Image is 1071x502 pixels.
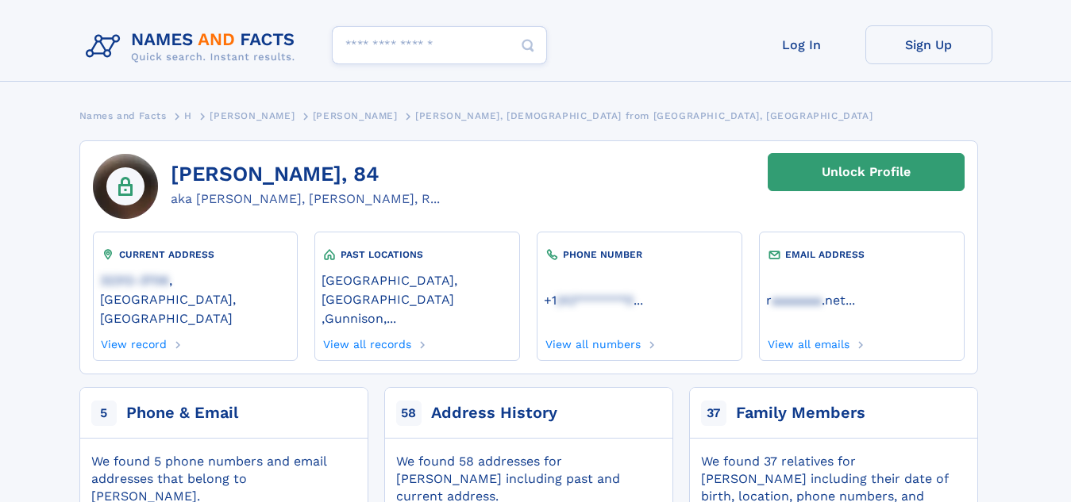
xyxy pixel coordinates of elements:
a: Names and Facts [79,105,167,125]
span: H [184,110,192,121]
a: [PERSON_NAME] [313,105,398,125]
div: PAST LOCATIONS [322,247,512,262]
span: aaaaaaa [772,293,822,308]
div: Family Members [736,402,865,424]
a: Gunnison,... [325,309,396,326]
div: Phone & Email [126,402,238,424]
a: H [184,105,192,125]
a: ... [544,293,734,308]
a: View all records [322,333,411,351]
a: View record [100,333,168,351]
a: Unlock Profile [768,153,965,191]
div: Unlock Profile [822,154,911,190]
a: View all numbers [544,333,641,351]
div: aka [PERSON_NAME], [PERSON_NAME], R... [171,190,440,209]
a: raaaaaaa.net [766,291,846,308]
div: CURRENT ADDRESS [100,247,291,262]
span: [PERSON_NAME] [313,110,398,121]
img: Logo Names and Facts [79,25,308,68]
a: Log In [738,25,865,64]
span: 5 [91,400,117,426]
span: [PERSON_NAME] [210,110,295,121]
span: [PERSON_NAME], [DEMOGRAPHIC_DATA] from [GEOGRAPHIC_DATA], [GEOGRAPHIC_DATA] [415,110,873,121]
a: 32312-3706, [GEOGRAPHIC_DATA], [GEOGRAPHIC_DATA] [100,271,291,326]
a: [PERSON_NAME] [210,105,295,125]
a: View all emails [766,333,849,351]
a: [GEOGRAPHIC_DATA], [GEOGRAPHIC_DATA] [322,271,512,307]
div: EMAIL ADDRESS [766,247,957,262]
span: 32312-3706 [100,273,169,288]
button: Search Button [509,26,547,65]
h1: [PERSON_NAME], 84 [171,163,440,186]
span: 58 [396,400,422,426]
span: 37 [701,400,726,426]
input: search input [332,26,547,64]
div: , [322,262,512,333]
div: Address History [431,402,557,424]
div: PHONE NUMBER [544,247,734,262]
a: Sign Up [865,25,992,64]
